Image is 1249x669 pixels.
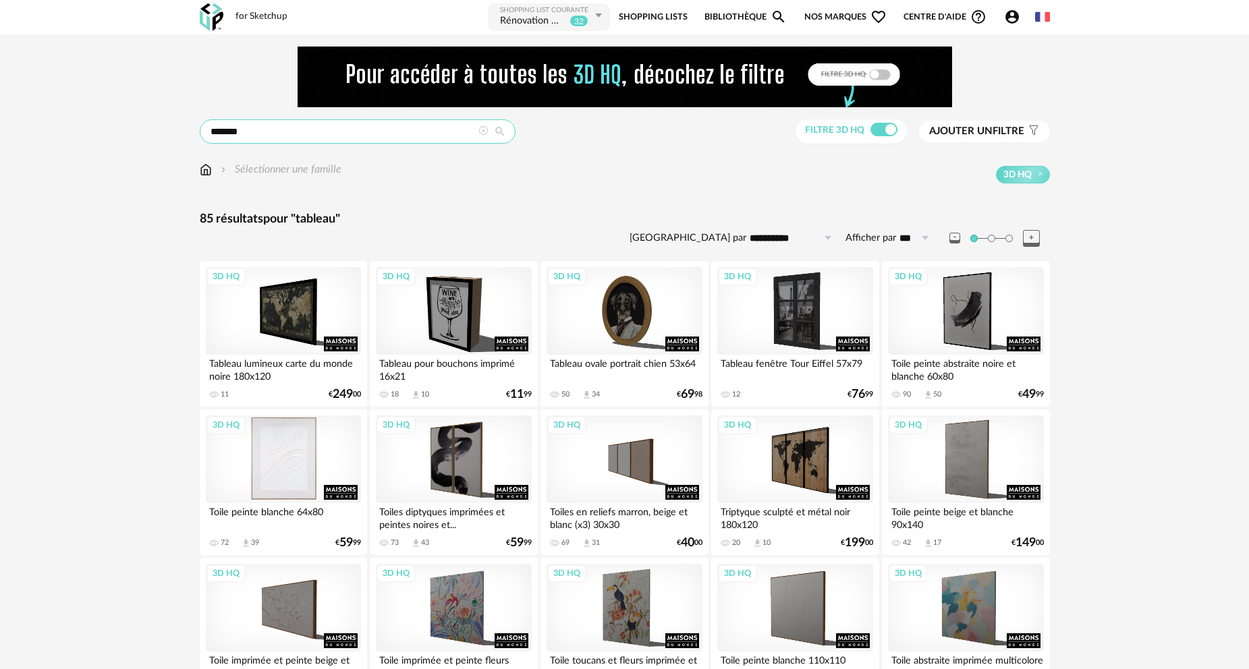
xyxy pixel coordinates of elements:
span: Download icon [582,538,592,548]
div: 73 [391,538,399,548]
div: Shopping List courante [500,6,592,15]
a: 3D HQ Toiles en reliefs marron, beige et blanc (x3) 30x30 69 Download icon 31 €4000 [540,409,708,555]
a: 3D HQ Tableau fenêtre Tour Eiffel 57x79 12 €7699 [711,261,879,407]
div: Toiles en reliefs marron, beige et blanc (x3) 30x30 [547,503,702,530]
div: Tableau fenêtre Tour Eiffel 57x79 [717,355,872,382]
div: 90 [903,390,911,399]
span: 69 [681,390,694,399]
div: Rénovation maison MURAT [500,15,567,28]
span: Download icon [241,538,251,548]
div: Tableau lumineux carte du monde noire 180x120 [206,355,361,382]
div: € 00 [841,538,873,548]
div: 10 [762,538,771,548]
div: € 00 [329,390,361,399]
a: 3D HQ Toile peinte abstraite noire et blanche 60x80 90 Download icon 50 €4999 [882,261,1049,407]
div: € 00 [1011,538,1044,548]
div: 3D HQ [547,416,586,434]
div: Sélectionner une famille [218,162,341,177]
div: 3D HQ [547,268,586,285]
span: 49 [1022,390,1036,399]
div: Toiles diptyques imprimées et peintes noires et... [376,503,531,530]
div: 3D HQ [889,416,928,434]
div: 3D HQ [889,268,928,285]
a: 3D HQ Tableau pour bouchons imprimé 16x21 18 Download icon 10 €1199 [370,261,537,407]
div: 3D HQ [889,564,928,582]
span: Download icon [923,390,933,400]
span: Download icon [411,538,421,548]
div: 31 [592,538,600,548]
div: Tableau pour bouchons imprimé 16x21 [376,355,531,382]
img: fr [1035,9,1050,24]
a: Shopping Lists [619,2,688,32]
div: 50 [933,390,941,399]
span: 3D HQ [1003,169,1032,181]
div: Triptyque sculpté et métal noir 180x120 [717,503,872,530]
span: 249 [333,390,353,399]
span: 76 [852,390,865,399]
div: 3D HQ [377,564,416,582]
span: Ajouter un [929,126,993,136]
div: 50 [561,390,570,399]
span: Download icon [582,390,592,400]
div: 3D HQ [718,564,757,582]
div: 11 [221,390,229,399]
img: FILTRE%20HQ%20NEW_V1%20(4).gif [298,47,952,107]
div: Toile peinte abstraite noire et blanche 60x80 [888,355,1043,382]
div: 3D HQ [206,416,246,434]
div: 42 [903,538,911,548]
div: 3D HQ [718,416,757,434]
span: Filtre 3D HQ [805,125,864,135]
span: Help Circle Outline icon [970,9,987,25]
div: 3D HQ [377,268,416,285]
span: 59 [510,538,524,548]
span: Magnify icon [771,9,787,25]
img: svg+xml;base64,PHN2ZyB3aWR0aD0iMTYiIGhlaWdodD0iMTYiIHZpZXdCb3g9IjAgMCAxNiAxNiIgZmlsbD0ibm9uZSIgeG... [218,162,229,177]
a: 3D HQ Toile peinte blanche 64x80 72 Download icon 39 €5999 [200,409,367,555]
span: Filter icon [1024,125,1040,138]
span: Heart Outline icon [870,9,887,25]
div: 3D HQ [377,416,416,434]
div: 20 [732,538,740,548]
div: 72 [221,538,229,548]
span: 199 [845,538,865,548]
span: Nos marques [804,2,887,32]
div: € 99 [848,390,873,399]
img: OXP [200,3,223,31]
span: filtre [929,125,1024,138]
a: 3D HQ Toiles diptyques imprimées et peintes noires et... 73 Download icon 43 €5999 [370,409,537,555]
div: 17 [933,538,941,548]
div: 43 [421,538,429,548]
span: Centre d'aideHelp Circle Outline icon [904,9,987,25]
span: Account Circle icon [1004,9,1026,25]
a: BibliothèqueMagnify icon [704,2,787,32]
a: 3D HQ Triptyque sculpté et métal noir 180x120 20 Download icon 10 €19900 [711,409,879,555]
div: € 00 [677,538,702,548]
div: Tableau ovale portrait chien 53x64 [547,355,702,382]
div: for Sketchup [235,11,287,23]
span: 59 [339,538,353,548]
div: 34 [592,390,600,399]
div: € 98 [677,390,702,399]
span: Download icon [752,538,762,548]
div: 18 [391,390,399,399]
img: svg+xml;base64,PHN2ZyB3aWR0aD0iMTYiIGhlaWdodD0iMTciIHZpZXdCb3g9IjAgMCAxNiAxNyIgZmlsbD0ibm9uZSIgeG... [200,162,212,177]
div: 3D HQ [718,268,757,285]
span: 40 [681,538,694,548]
span: 11 [510,390,524,399]
div: 69 [561,538,570,548]
div: 12 [732,390,740,399]
label: [GEOGRAPHIC_DATA] par [630,232,746,245]
div: Toile peinte blanche 64x80 [206,503,361,530]
span: Download icon [923,538,933,548]
div: 3D HQ [547,564,586,582]
div: 3D HQ [206,564,246,582]
a: 3D HQ Tableau ovale portrait chien 53x64 50 Download icon 34 €6998 [540,261,708,407]
div: 3D HQ [206,268,246,285]
span: Download icon [411,390,421,400]
div: 10 [421,390,429,399]
span: pour "tableau" [263,213,340,225]
div: € 99 [1018,390,1044,399]
div: € 99 [506,538,532,548]
div: € 99 [506,390,532,399]
a: 3D HQ Tableau lumineux carte du monde noire 180x120 11 €24900 [200,261,367,407]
